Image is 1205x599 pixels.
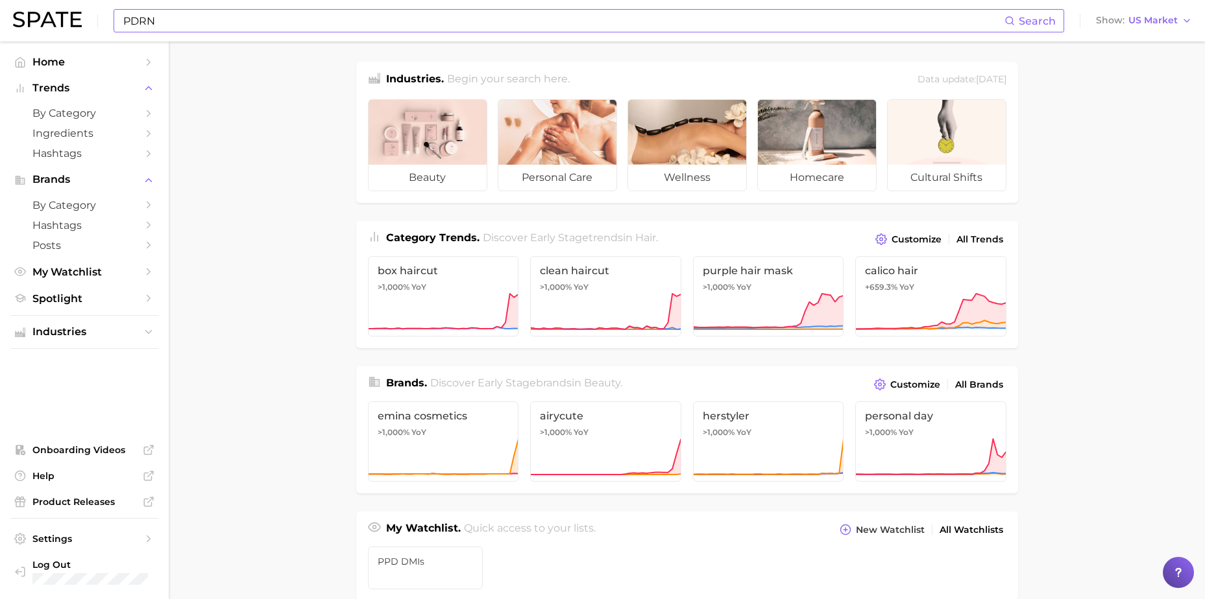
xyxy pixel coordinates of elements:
span: YoY [574,427,589,438]
span: Search [1019,15,1056,27]
a: homecare [757,99,877,191]
span: >1,000% [865,427,897,437]
span: Trends [32,82,136,94]
a: Spotlight [10,288,158,309]
a: Settings [10,529,158,548]
span: airycute [540,410,672,422]
span: personal care [498,165,616,191]
a: Product Releases [10,492,158,511]
a: box haircut>1,000% YoY [368,256,519,336]
span: New Watchlist [856,524,925,535]
span: by Category [32,199,136,211]
span: US Market [1128,17,1178,24]
img: SPATE [13,12,82,27]
span: YoY [736,282,751,292]
input: Search here for a brand, industry, or ingredient [122,10,1004,32]
span: YoY [411,427,426,438]
span: Product Releases [32,496,136,508]
span: >1,000% [378,282,409,292]
a: purple hair mask>1,000% YoY [693,256,844,336]
h2: Quick access to your lists. [464,521,596,539]
span: All Trends [956,234,1003,245]
a: Posts [10,235,158,255]
button: ShowUS Market [1093,12,1195,29]
span: YoY [899,282,914,292]
span: Discover Early Stage trends in . [483,231,658,244]
span: Home [32,56,136,68]
a: Ingredients [10,123,158,143]
a: Home [10,52,158,72]
span: Brands . [386,377,427,389]
a: All Watchlists [936,521,1006,539]
span: homecare [758,165,876,191]
h2: Begin your search here. [447,71,570,89]
a: PPD DMIs [368,546,483,589]
span: YoY [899,427,914,438]
span: Help [32,470,136,482]
span: Industries [32,326,136,338]
span: beauty [369,165,487,191]
span: YoY [411,282,426,292]
span: Hashtags [32,219,136,231]
span: +659.3% [865,282,897,292]
span: Spotlight [32,292,136,305]
a: All Trends [953,231,1006,248]
span: >1,000% [378,427,409,437]
a: Hashtags [10,143,158,163]
span: >1,000% [703,282,735,292]
span: Ingredients [32,127,136,139]
span: >1,000% [540,282,572,292]
span: hair [635,231,656,244]
span: Show [1096,17,1125,24]
a: My Watchlist [10,262,158,282]
button: Brands [10,170,158,189]
button: New Watchlist [836,521,927,539]
span: Discover Early Stage brands in . [430,377,622,389]
a: clean haircut>1,000% YoY [530,256,681,336]
a: airycute>1,000% YoY [530,401,681,482]
span: cultural shifts [888,165,1006,191]
a: personal care [498,99,617,191]
span: Category Trends . [386,231,480,244]
span: clean haircut [540,264,672,277]
a: All Brands [952,376,1006,393]
span: >1,000% [540,427,572,437]
span: box haircut [378,264,509,277]
span: Log Out [32,559,165,570]
span: My Watchlist [32,266,136,278]
span: beauty [584,377,620,389]
a: Hashtags [10,215,158,235]
a: by Category [10,195,158,215]
span: Brands [32,174,136,185]
a: herstyler>1,000% YoY [693,401,844,482]
span: herstyler [703,410,834,422]
div: Data update: [DATE] [918,71,1006,89]
a: personal day>1,000% YoY [855,401,1006,482]
a: Log out. Currently logged in with e-mail jverbitsky@skinceuticals.com. [10,555,158,589]
a: calico hair+659.3% YoY [855,256,1006,336]
a: Help [10,466,158,486]
span: YoY [736,427,751,438]
button: Customize [872,230,944,248]
a: beauty [368,99,487,191]
a: wellness [627,99,747,191]
span: wellness [628,165,746,191]
span: Hashtags [32,147,136,159]
span: All Watchlists [940,524,1003,535]
span: >1,000% [703,427,735,437]
span: Customize [890,379,940,390]
h1: My Watchlist. [386,521,461,539]
span: calico hair [865,264,997,277]
span: YoY [574,282,589,292]
a: by Category [10,103,158,123]
span: Customize [892,234,942,245]
span: Onboarding Videos [32,444,136,456]
button: Industries [10,322,158,342]
span: All Brands [955,379,1003,390]
a: Onboarding Videos [10,440,158,460]
a: emina cosmetics>1,000% YoY [368,401,519,482]
span: Settings [32,533,136,545]
span: emina cosmetics [378,410,509,422]
button: Trends [10,78,158,98]
a: cultural shifts [887,99,1006,191]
